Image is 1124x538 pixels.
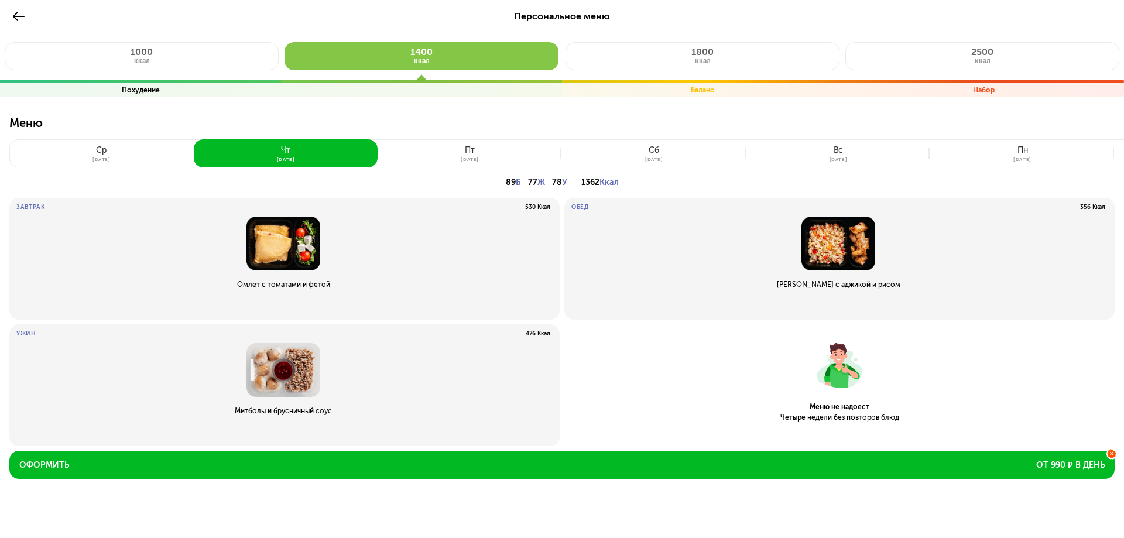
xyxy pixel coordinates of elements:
[525,204,550,211] p: 530 Ккал
[971,46,993,57] span: 2500
[930,139,1115,167] button: пн[DATE]
[526,330,550,337] p: 476 Ккал
[645,157,663,162] div: [DATE]
[571,204,589,211] p: Обед
[581,174,619,191] p: 1362
[277,157,295,162] div: [DATE]
[649,146,659,155] div: сб
[16,330,36,337] p: Ужин
[691,85,714,95] p: Баланс
[845,42,1119,70] button: 2500ккал
[599,177,619,187] span: Ккал
[194,139,378,167] button: чт[DATE]
[537,177,545,187] span: Ж
[9,116,1115,139] p: Меню
[516,177,521,187] span: Б
[574,413,1105,422] p: Четыре недели без повторов блюд
[122,85,160,95] p: Похудение
[465,146,475,155] div: пт
[378,139,562,167] button: пт[DATE]
[506,174,521,191] p: 89
[1036,460,1105,471] span: от 990 ₽ в день
[528,174,545,191] p: 77
[562,139,746,167] button: сб[DATE]
[281,146,290,155] div: чт
[834,146,844,155] div: вс
[16,406,550,416] p: Митболы и брусничный соус
[514,11,610,22] span: Персональное меню
[414,57,430,65] span: ккал
[16,280,550,289] p: Омлет с томатами и фетой
[96,146,107,155] div: ср
[285,42,558,70] button: 1400ккал
[695,57,711,65] span: ккал
[131,46,153,57] span: 1000
[574,402,1105,412] p: Меню не надоест
[552,174,567,191] p: 78
[1013,157,1032,162] div: [DATE]
[5,42,279,70] button: 1000ккал
[16,217,550,270] img: Омлет с томатами и фетой
[973,85,995,95] p: Набор
[691,46,714,57] span: 1800
[461,157,479,162] div: [DATE]
[562,177,567,187] span: У
[410,46,433,57] span: 1400
[746,139,931,167] button: вс[DATE]
[1017,146,1028,155] div: пн
[571,280,1105,289] p: [PERSON_NAME] с аджикой и рисом
[16,343,550,397] img: Митболы и брусничный соус
[830,157,848,162] div: [DATE]
[9,451,1115,479] button: Оформитьот 990 ₽ в день
[9,139,194,167] button: ср[DATE]
[16,204,45,211] p: Завтрак
[571,217,1105,270] img: Курица с аджикой и рисом
[92,157,111,162] div: [DATE]
[566,42,839,70] button: 1800ккал
[134,57,150,65] span: ккал
[975,57,991,65] span: ккал
[1080,204,1105,211] p: 356 Ккал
